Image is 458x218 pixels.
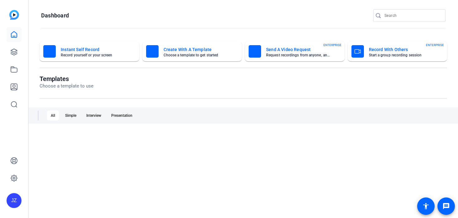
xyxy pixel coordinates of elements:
[266,46,331,53] mat-card-title: Send A Video Request
[40,41,139,61] button: Instant Self RecordRecord yourself or your screen
[61,53,126,57] mat-card-subtitle: Record yourself or your screen
[61,111,80,121] div: Simple
[348,41,447,61] button: Record With OthersStart a group recording sessionENTERPRISE
[61,46,126,53] mat-card-title: Instant Self Record
[422,202,430,210] mat-icon: accessibility
[40,83,93,90] p: Choose a template to use
[164,46,228,53] mat-card-title: Create With A Template
[369,46,434,53] mat-card-title: Record With Others
[83,111,105,121] div: Interview
[40,75,93,83] h1: Templates
[442,202,450,210] mat-icon: message
[323,43,341,47] span: ENTERPRISE
[369,53,434,57] mat-card-subtitle: Start a group recording session
[384,12,441,19] input: Search
[107,111,136,121] div: Presentation
[426,43,444,47] span: ENTERPRISE
[142,41,242,61] button: Create With A TemplateChoose a template to get started
[266,53,331,57] mat-card-subtitle: Request recordings from anyone, anywhere
[164,53,228,57] mat-card-subtitle: Choose a template to get started
[245,41,345,61] button: Send A Video RequestRequest recordings from anyone, anywhereENTERPRISE
[9,10,19,20] img: blue-gradient.svg
[47,111,59,121] div: All
[7,193,21,208] div: JZ
[41,12,69,19] h1: Dashboard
